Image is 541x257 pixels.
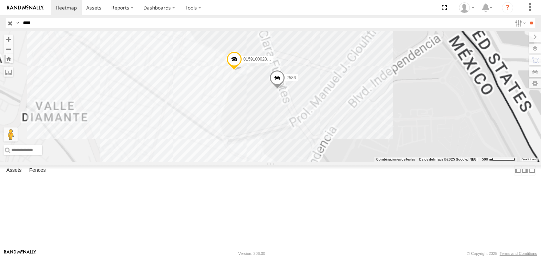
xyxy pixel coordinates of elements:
[529,165,536,176] label: Hide Summary Table
[502,2,513,13] i: ?
[480,157,517,162] button: Escala del mapa: 500 m por 61 píxeles
[15,18,20,28] label: Search Query
[7,5,44,10] img: rand-logo.svg
[3,166,25,176] label: Assets
[4,54,13,63] button: Zoom Home
[4,44,13,54] button: Zoom out
[512,18,527,28] label: Search Filter Options
[4,35,13,44] button: Zoom in
[238,251,265,256] div: Version: 306.00
[376,157,415,162] button: Combinaciones de teclas
[514,165,521,176] label: Dock Summary Table to the Left
[243,57,279,62] span: 015910002825860
[522,158,536,161] a: Condiciones (se abre en una nueva pestaña)
[419,157,478,161] span: Datos del mapa ©2025 Google, INEGI
[286,75,296,80] span: 2586
[467,251,537,256] div: © Copyright 2025 -
[4,127,18,142] button: Arrastra el hombrecito naranja al mapa para abrir Street View
[521,165,528,176] label: Dock Summary Table to the Right
[456,2,477,13] div: Irving Rodriguez
[26,166,49,176] label: Fences
[482,157,492,161] span: 500 m
[4,67,13,77] label: Measure
[4,250,36,257] a: Visit our Website
[529,79,541,88] label: Map Settings
[500,251,537,256] a: Terms and Conditions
